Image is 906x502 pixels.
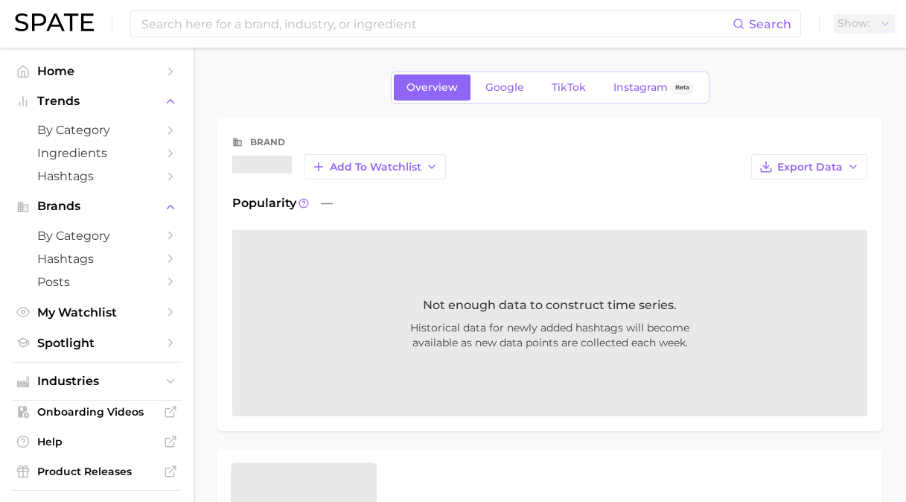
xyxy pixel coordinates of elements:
[423,296,677,314] span: Not enough data to construct time series.
[250,133,285,151] div: brand
[12,430,182,453] a: Help
[12,165,182,188] a: Hashtags
[15,13,94,31] img: SPATE
[394,74,470,101] a: Overview
[539,74,599,101] a: TikTok
[37,336,156,350] span: Spotlight
[37,465,156,478] span: Product Releases
[485,81,524,94] span: Google
[37,305,156,320] span: My Watchlist
[321,194,333,212] span: —
[552,81,586,94] span: TikTok
[838,19,870,28] span: Show
[37,252,156,266] span: Hashtags
[12,247,182,270] a: Hashtags
[37,95,156,108] span: Trends
[37,146,156,160] span: Ingredients
[12,270,182,293] a: Posts
[12,195,182,217] button: Brands
[777,161,843,174] span: Export Data
[312,320,788,350] span: Historical data for newly added hashtags will become available as new data points are collected e...
[140,11,733,36] input: Search here for a brand, industry, or ingredient
[601,74,706,101] a: InstagramBeta
[12,90,182,112] button: Trends
[37,169,156,183] span: Hashtags
[12,142,182,165] a: Ingredients
[37,375,156,388] span: Industries
[232,194,296,212] span: Popularity
[749,17,791,31] span: Search
[613,81,668,94] span: Instagram
[37,64,156,78] span: Home
[473,74,537,101] a: Google
[406,81,458,94] span: Overview
[37,229,156,243] span: by Category
[12,60,182,83] a: Home
[37,435,156,448] span: Help
[12,460,182,483] a: Product Releases
[12,331,182,355] a: Spotlight
[12,301,182,324] a: My Watchlist
[12,224,182,247] a: by Category
[37,200,156,213] span: Brands
[304,154,446,179] button: Add to Watchlist
[37,405,156,419] span: Onboarding Videos
[12,401,182,423] a: Onboarding Videos
[675,81,689,94] span: Beta
[834,14,895,34] button: Show
[37,275,156,289] span: Posts
[330,161,421,174] span: Add to Watchlist
[37,123,156,137] span: by Category
[751,154,867,179] button: Export Data
[12,118,182,142] a: by Category
[12,370,182,393] button: Industries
